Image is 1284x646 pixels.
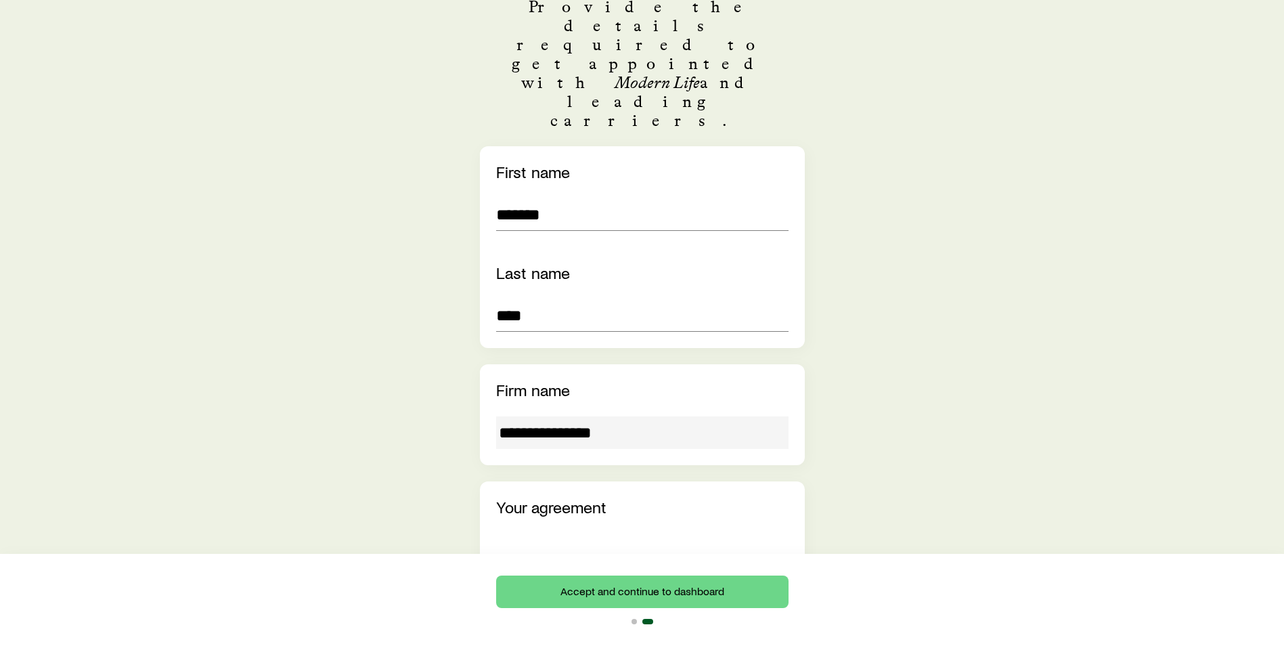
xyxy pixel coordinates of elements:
[523,549,782,607] span: I agree to my personal information being processed in accordance with the
[496,380,570,400] label: Firm name
[496,162,570,181] label: First name
[496,263,570,282] label: Last name
[496,497,606,517] label: Your agreement
[496,576,789,608] button: Accept and continue to dashboard
[615,72,700,92] em: Modern Life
